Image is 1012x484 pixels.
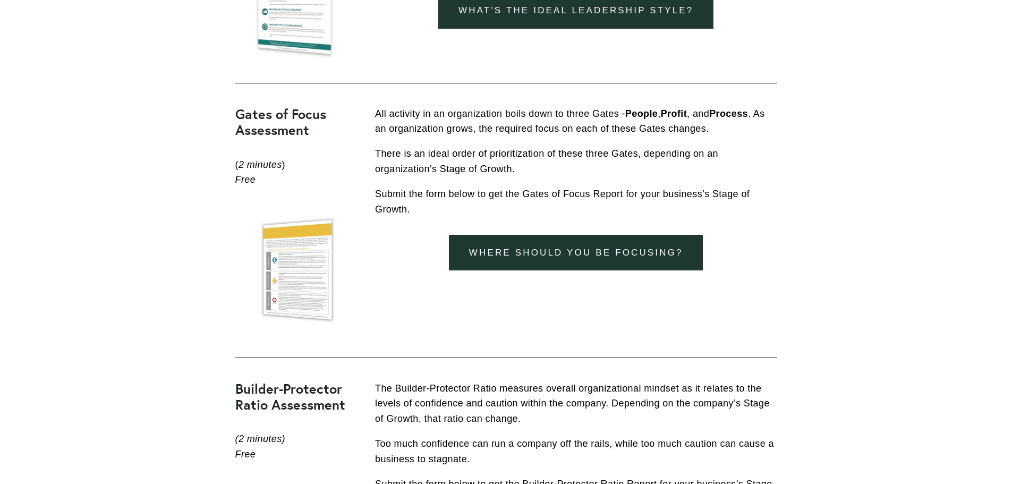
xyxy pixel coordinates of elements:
em: (2 minutes) Free [235,434,285,460]
p: All activity in an organization boils down to three Gates - , , and . As an organization grows, t... [375,106,777,137]
em: 2 minutes [239,159,282,170]
strong: People [625,108,658,119]
a: Where should you be focusing? [449,235,703,270]
em: Free [235,174,256,185]
p: There is an ideal order of prioritization of these three Gates, depending on an organization’s St... [375,146,777,177]
p: ( ) [235,157,358,188]
strong: Gates of Focus Assessment [235,105,330,139]
img: Rough Water SEO [8,51,151,180]
p: Plugin is loading... [23,37,137,48]
a: Need help? [16,62,35,80]
p: Get ready! [23,27,137,37]
strong: Process [709,108,748,119]
strong: Profit [661,108,687,119]
img: SEOSpace [75,8,85,18]
p: The Builder-Protector Ratio measures overall organizational mindset as it relates to the levels o... [375,381,777,427]
p: Too much confidence can run a company off the rails, while too much caution can cause a business ... [375,436,777,467]
p: Submit the form below to get the Gates of Focus Report for your business’s Stage of Growth. [375,186,777,217]
strong: Builder-Protector Ratio Assessment [235,380,346,413]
